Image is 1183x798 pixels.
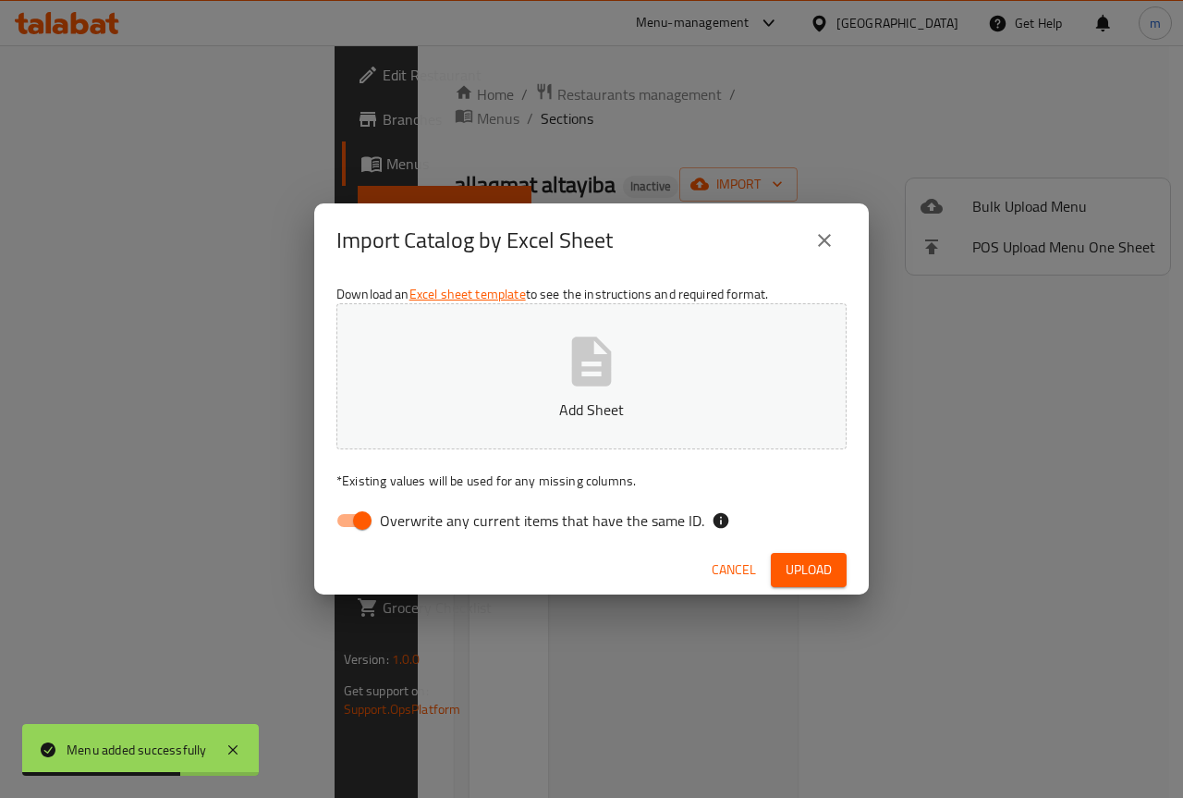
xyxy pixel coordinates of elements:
[336,472,847,490] p: Existing values will be used for any missing columns.
[771,553,847,587] button: Upload
[802,218,847,263] button: close
[67,740,207,760] div: Menu added successfully
[712,559,756,582] span: Cancel
[380,509,704,532] span: Overwrite any current items that have the same ID.
[786,559,832,582] span: Upload
[409,282,526,306] a: Excel sheet template
[365,399,818,421] p: Add Sheet
[712,511,730,530] svg: If the overwrite option isn't selected, then the items that match an existing ID will be ignored ...
[336,303,847,449] button: Add Sheet
[336,226,613,255] h2: Import Catalog by Excel Sheet
[704,553,763,587] button: Cancel
[314,277,869,546] div: Download an to see the instructions and required format.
